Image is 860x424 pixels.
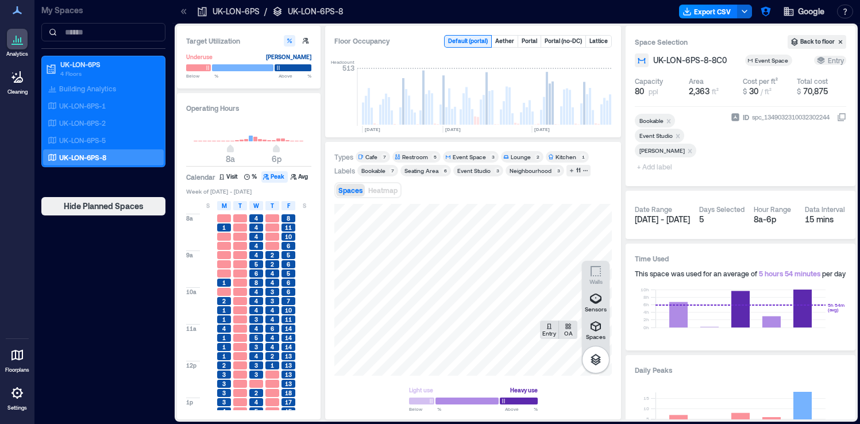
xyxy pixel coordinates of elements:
[510,384,538,396] div: Heavy use
[639,117,664,125] div: Bookable
[582,316,610,344] button: Spaces
[445,36,491,47] button: Default (portal)
[254,361,258,369] span: 3
[271,260,274,268] span: 2
[254,223,258,232] span: 4
[222,279,226,287] span: 1
[222,343,226,351] span: 1
[641,287,649,292] tspan: 10h
[365,153,377,161] div: Cafe
[59,153,106,162] p: UK-LON-6PS-8
[186,51,213,63] div: Underuse
[253,201,259,210] span: W
[3,379,31,415] a: Settings
[7,88,28,95] p: Cleaning
[254,288,258,296] span: 4
[431,153,438,160] div: 5
[534,153,541,160] div: 2
[186,72,218,79] span: Below %
[585,306,607,313] p: Sensors
[59,101,106,110] p: UK-LON-6PS-1
[285,407,292,415] span: 15
[635,159,677,175] span: + Add label
[287,214,290,222] span: 8
[285,334,292,342] span: 14
[285,371,292,379] span: 13
[285,389,292,397] span: 18
[751,111,831,123] div: spc_1349032310032302244
[271,288,274,296] span: 3
[287,297,290,305] span: 7
[653,55,727,66] span: UK-LON-6PS-8-8C0
[285,352,292,360] span: 13
[303,201,306,210] span: S
[453,153,486,161] div: Event Space
[334,35,435,48] div: Floor Occupancy
[489,153,496,160] div: 3
[643,325,649,330] tspan: 0h
[5,367,29,373] p: Floorplans
[287,242,290,250] span: 6
[186,288,196,296] span: 10a
[287,260,290,268] span: 6
[409,406,441,413] span: Below %
[222,352,226,360] span: 1
[272,154,281,164] span: 6p
[206,201,210,210] span: S
[287,269,290,277] span: 5
[582,288,610,316] button: Sensors
[664,117,675,125] div: Remove Bookable
[653,55,741,66] button: UK-LON-6PS-8-8C0
[222,325,226,333] span: 4
[254,269,258,277] span: 6
[402,153,428,161] div: Restroom
[186,325,196,333] span: 11a
[409,384,433,396] div: Light use
[271,306,274,314] span: 4
[797,76,828,86] div: Total cost
[3,25,32,61] a: Analytics
[271,201,274,210] span: T
[743,76,778,86] div: Cost per ft²
[635,76,663,86] div: Capacity
[271,269,274,277] span: 4
[442,167,449,174] div: 6
[264,6,267,17] p: /
[745,55,806,66] button: Event Space
[285,325,292,333] span: 14
[334,166,355,175] div: Labels
[556,153,576,161] div: Kitchen
[643,294,649,300] tspan: 8h
[254,242,258,250] span: 4
[649,87,658,96] span: ppl
[222,334,226,342] span: 1
[580,153,587,160] div: 1
[285,223,292,232] span: 11
[389,167,396,174] div: 7
[712,87,719,95] span: ft²
[589,278,603,285] p: Walls
[816,56,844,65] div: Entry
[366,184,400,196] button: Heatmap
[186,251,193,259] span: 9a
[222,398,226,406] span: 3
[285,398,292,406] span: 17
[542,330,556,337] p: Entry
[254,407,258,415] span: 5
[222,223,226,232] span: 1
[494,167,501,174] div: 3
[635,86,644,97] span: 80
[254,279,258,287] span: 8
[699,214,745,225] div: 5
[510,167,552,175] div: Neighbourhood
[261,171,288,183] button: Peak
[361,167,385,175] div: Bookable
[541,36,585,47] button: Portal (no-DC)
[266,51,311,63] div: [PERSON_NAME]
[59,84,116,93] p: Building Analytics
[222,306,226,314] span: 1
[186,214,193,222] span: 8a
[287,279,290,287] span: 6
[254,371,258,379] span: 3
[3,63,32,99] a: Cleaning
